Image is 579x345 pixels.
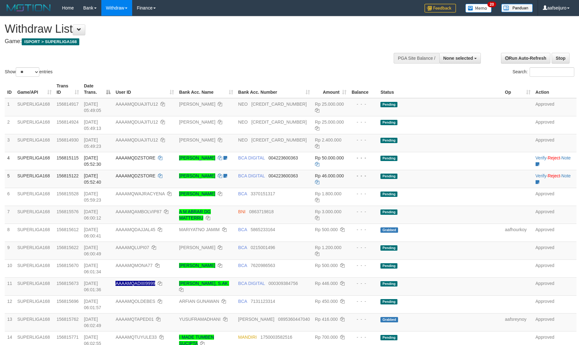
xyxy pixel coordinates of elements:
[15,134,54,152] td: SUPERLIGA168
[351,316,375,322] div: - - -
[57,317,79,322] span: 156815762
[5,206,15,224] td: 7
[15,295,54,313] td: SUPERLIGA168
[439,53,481,64] button: None selected
[84,281,101,292] span: [DATE] 06:01:36
[238,191,247,196] span: BCA
[501,53,550,64] a: Run Auto-Refresh
[179,102,215,107] a: [PERSON_NAME]
[177,80,235,98] th: Bank Acc. Name: activate to sort column ascending
[16,67,39,77] select: Showentries
[115,317,154,322] span: AAAAMQTAPED01
[84,227,101,238] span: [DATE] 06:00:41
[5,295,15,313] td: 12
[380,245,397,251] span: Pending
[315,263,338,268] span: Rp 500.000
[57,155,79,160] span: 156815115
[380,192,397,197] span: Pending
[394,53,439,64] div: PGA Site Balance /
[115,155,155,160] span: AAAAMQDZSTORE
[5,134,15,152] td: 3
[250,263,275,268] span: Copy 7620986563 to clipboard
[57,173,79,178] span: 156815122
[82,80,113,98] th: Date Trans.: activate to sort column descending
[315,245,341,250] span: Rp 1.200.000
[115,281,155,286] span: Nama rekening ada tanda titik/strip, harap diedit
[57,227,79,232] span: 156815612
[561,173,571,178] a: Note
[5,38,380,45] h4: Game:
[84,120,101,131] span: [DATE] 05:49:13
[84,137,101,149] span: [DATE] 05:49:23
[238,227,247,232] span: BCA
[238,209,245,214] span: BNI
[179,155,215,160] a: [PERSON_NAME]
[380,263,397,269] span: Pending
[351,119,375,125] div: - - -
[238,245,247,250] span: BCA
[57,209,79,214] span: 156815576
[115,173,155,178] span: AAAAMQDZSTORE
[315,335,338,340] span: Rp 700.000
[351,280,375,287] div: - - -
[57,335,79,340] span: 156815771
[351,191,375,197] div: - - -
[351,209,375,215] div: - - -
[179,317,220,322] a: YUSUFRAMADHANI
[236,80,312,98] th: Bank Acc. Number: activate to sort column ascending
[179,245,215,250] a: [PERSON_NAME]
[424,4,456,13] img: Feedback.jpg
[15,242,54,259] td: SUPERLIGA168
[238,173,265,178] span: BCA DIGITAL
[315,102,344,107] span: Rp 25.000.000
[250,191,275,196] span: Copy 3370151317 to clipboard
[115,299,155,304] span: AAAAMQOLDEBES
[561,155,571,160] a: Note
[179,281,229,286] a: [PERSON_NAME], S.AK.
[5,259,15,277] td: 10
[115,120,158,125] span: AAAAMQDUAJITU12
[380,156,397,161] span: Pending
[533,134,576,152] td: Approved
[115,102,158,107] span: AAAAMQDUAJITU12
[351,101,375,107] div: - - -
[5,116,15,134] td: 2
[351,173,375,179] div: - - -
[351,298,375,304] div: - - -
[533,206,576,224] td: Approved
[380,174,397,179] span: Pending
[57,263,79,268] span: 156815670
[5,313,15,331] td: 13
[238,335,257,340] span: MANDIRI
[315,317,338,322] span: Rp 416.000
[15,206,54,224] td: SUPERLIGA168
[533,295,576,313] td: Approved
[15,188,54,206] td: SUPERLIGA168
[351,155,375,161] div: - - -
[15,259,54,277] td: SUPERLIGA168
[15,116,54,134] td: SUPERLIGA168
[15,80,54,98] th: Game/API: activate to sort column ascending
[15,170,54,188] td: SUPERLIGA168
[57,120,79,125] span: 156814924
[179,209,211,220] a: A M ABRAR DG MATTERRU
[57,245,79,250] span: 156815622
[250,299,275,304] span: Copy 7131123314 to clipboard
[5,170,15,188] td: 5
[115,245,149,250] span: AAAAMQLUPI07
[380,102,397,107] span: Pending
[238,299,247,304] span: BCA
[22,38,79,45] span: ISPORT > SUPERLIGA168
[503,313,533,331] td: aafsreynoy
[84,191,101,203] span: [DATE] 05:59:23
[113,80,177,98] th: User ID: activate to sort column ascending
[351,262,375,269] div: - - -
[5,3,53,13] img: MOTION_logo.png
[5,152,15,170] td: 4
[57,281,79,286] span: 156815673
[552,53,570,64] a: Stop
[179,191,215,196] a: [PERSON_NAME]
[238,102,248,107] span: NEO
[238,120,248,125] span: NEO
[238,263,247,268] span: BCA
